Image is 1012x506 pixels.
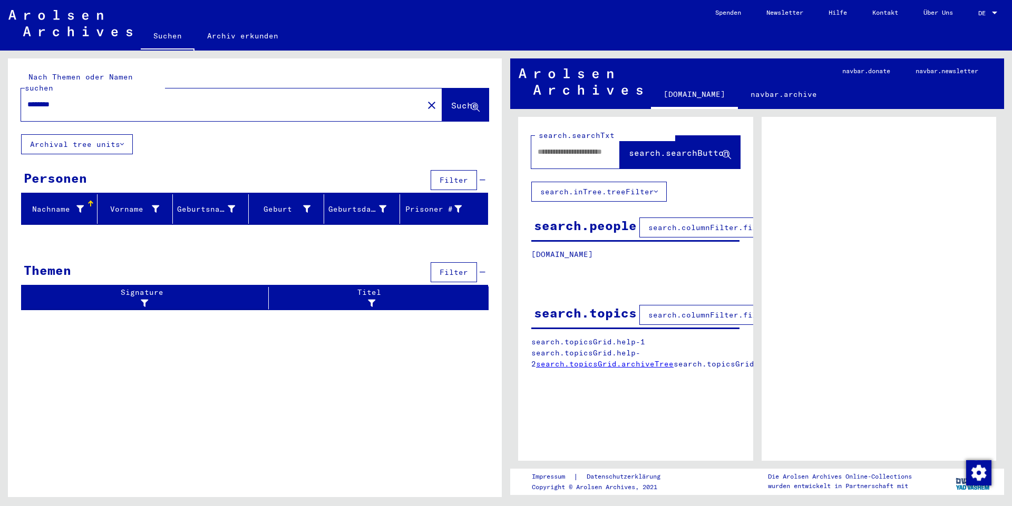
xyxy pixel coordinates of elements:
[102,201,173,217] div: Vorname
[648,223,771,232] span: search.columnFilter.filter
[768,472,912,481] p: Die Arolsen Archives Online-Collections
[249,194,325,224] mat-header-cell: Geburt‏
[253,201,324,217] div: Geburt‏
[531,336,740,370] p: search.topicsGrid.help-1 search.topicsGrid.help-2 search.topicsGrid.manually.
[102,204,160,215] div: Vorname
[440,175,468,185] span: Filter
[532,482,673,492] p: Copyright © Arolsen Archives, 2021
[536,359,674,369] a: search.topicsGrid.archiveTree
[25,72,133,93] mat-label: Nach Themen oder Namen suchen
[273,287,468,309] div: Titel
[738,82,830,107] a: navbar.archive
[421,94,442,115] button: Clear
[966,460,991,485] div: Zustimmung ändern
[532,471,673,482] div: |
[141,23,194,51] a: Suchen
[966,460,991,485] img: Zustimmung ändern
[978,9,990,17] span: DE
[440,267,468,277] span: Filter
[519,68,643,95] img: Arolsen_neg.svg
[253,204,311,215] div: Geburt‏
[194,23,291,48] a: Archiv erkunden
[21,134,133,154] button: Archival tree units
[431,170,477,190] button: Filter
[404,204,462,215] div: Prisoner #
[768,481,912,491] p: wurden entwickelt in Partnerschaft mit
[534,216,637,235] div: search.people
[534,303,637,322] div: search.topics
[26,287,271,309] div: Signature
[173,194,249,224] mat-header-cell: Geburtsname
[531,249,739,260] p: [DOMAIN_NAME]
[639,305,780,325] button: search.columnFilter.filter
[24,261,71,280] div: Themen
[22,194,98,224] mat-header-cell: Nachname
[531,182,667,202] button: search.inTree.treeFilter
[648,310,771,320] span: search.columnFilter.filter
[451,100,478,111] span: Suche
[273,287,478,309] div: Titel
[830,58,903,84] a: navbar.donate
[404,201,475,217] div: Prisoner #
[98,194,173,224] mat-header-cell: Vorname
[903,58,991,84] a: navbar.newsletter
[425,99,438,112] mat-icon: close
[24,168,87,187] div: Personen
[639,217,780,237] button: search.columnFilter.filter
[953,468,993,494] img: yv_logo.png
[400,194,488,224] mat-header-cell: Prisoner #
[26,201,97,217] div: Nachname
[629,147,729,158] span: search.searchButton
[539,131,615,140] mat-label: search.searchTxt
[177,204,235,215] div: Geburtsname
[177,201,248,217] div: Geburtsname
[532,471,573,482] a: Impressum
[431,262,477,282] button: Filter
[620,136,740,168] button: search.searchButton
[442,88,489,121] button: Suche
[8,10,132,36] img: Arolsen_neg.svg
[578,471,673,482] a: Datenschutzerklärung
[26,204,84,215] div: Nachname
[324,194,400,224] mat-header-cell: Geburtsdatum
[328,201,400,217] div: Geburtsdatum
[26,287,260,309] div: Signature
[651,82,738,109] a: [DOMAIN_NAME]
[328,204,386,215] div: Geburtsdatum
